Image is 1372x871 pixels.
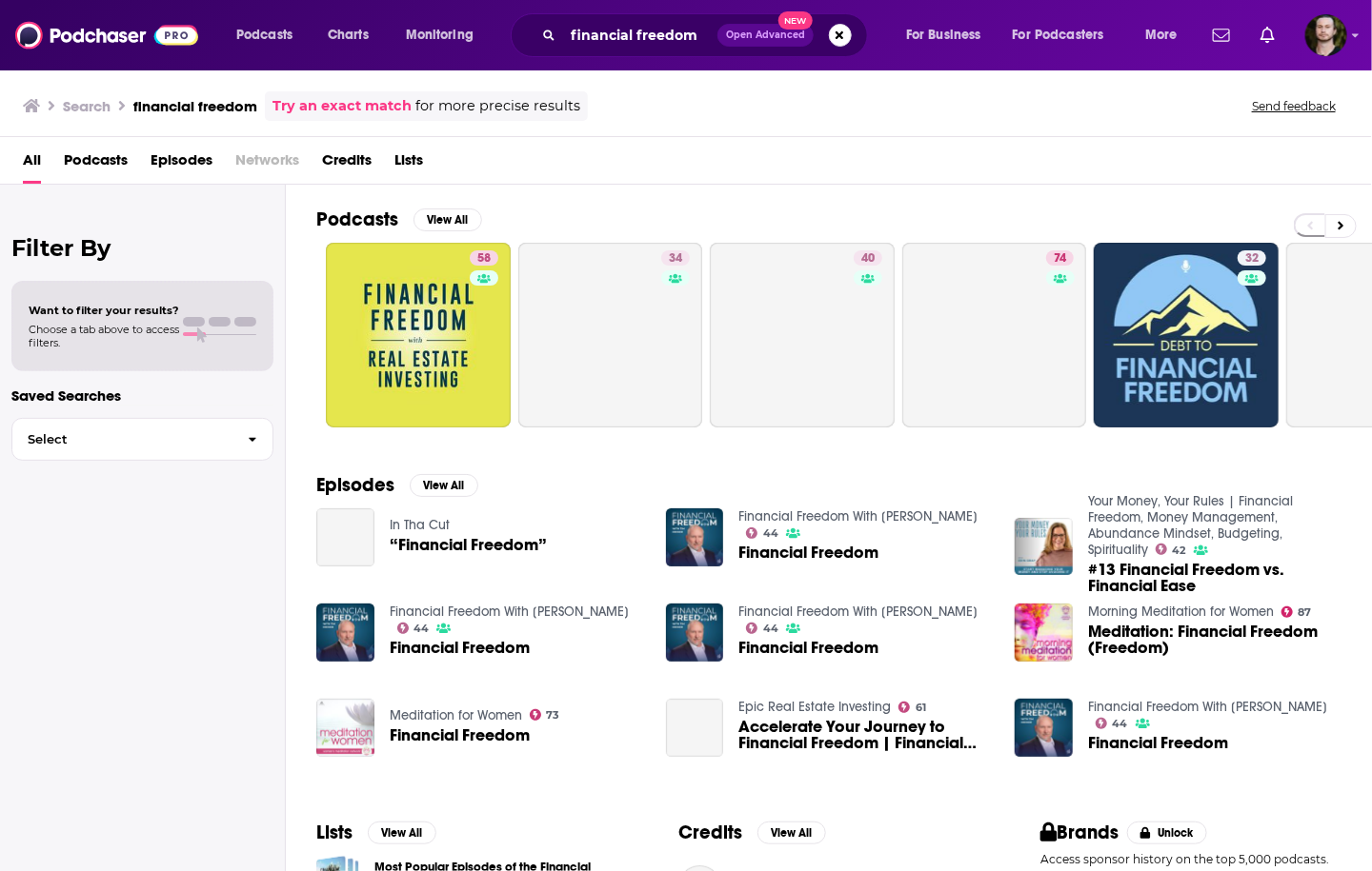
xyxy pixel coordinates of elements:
[397,623,430,634] a: 44
[406,22,474,49] span: Monitoring
[1299,608,1312,617] span: 87
[1088,562,1342,594] a: #13 Financial Freedom vs. Financial Ease
[1246,98,1342,114] button: Send feedback
[393,20,498,50] button: open menu
[390,517,450,533] a: In Tha Cut
[316,821,436,844] a: ListsView All
[1088,624,1342,656] a: Meditation: Financial Freedom (Freedom)
[898,702,926,713] a: 61
[1205,19,1238,51] a: Show notifications dropdown
[316,604,374,662] img: Financial Freedom
[151,145,212,184] a: Episodes
[530,709,560,721] a: 73
[666,699,724,757] a: Accelerate Your Journey to Financial Freedom | Financial Freedom Friday
[315,20,380,50] a: Charts
[1000,20,1132,50] button: open menu
[1015,699,1073,757] img: Financial Freedom
[1145,22,1178,49] span: More
[414,624,429,633] span: 44
[861,249,875,268] span: 40
[394,145,423,184] a: Lists
[1281,606,1312,618] a: 87
[763,529,778,538] span: 44
[1096,718,1128,729] a: 44
[414,208,482,231] button: View All
[757,822,826,844] button: View All
[12,433,232,445] span: Select
[316,208,482,231] a: PodcastsView All
[1127,822,1208,844] button: Unlock
[1088,699,1327,715] a: Financial Freedom With Tim Decker
[738,508,978,525] a: Financial Freedom With Tim Decker
[1132,20,1201,50] button: open menu
[328,22,369,49] span: Charts
[390,537,547,553] span: “Financial Freedom”
[546,711,559,720] span: 73
[326,243,511,427] a: 58
[1156,544,1186,555] a: 42
[223,20,317,50] button: open menu
[316,208,398,231] h2: Podcasts
[415,95,580,117] span: for more precise results
[1040,852,1342,866] p: Access sponsor history on the top 5,000 podcasts.
[11,418,273,461] button: Select
[518,243,703,427] a: 34
[916,703,926,712] span: 61
[316,821,353,844] h2: Lists
[1088,493,1293,558] a: Your Money, Your Rules | Financial Freedom, Money Management, Abundance Mindset, Budgeting, Spiri...
[11,234,273,262] h2: Filter By
[738,640,878,656] span: Financial Freedom
[1013,22,1104,49] span: For Podcasters
[669,249,682,268] span: 34
[11,386,273,405] p: Saved Searches
[763,624,778,633] span: 44
[133,97,257,115] h3: financial freedom
[1088,735,1228,751] span: Financial Freedom
[666,508,724,566] img: Financial Freedom
[529,13,886,57] div: Search podcasts, credits, & more...
[738,604,978,620] a: Financial Freedom With Tim Decker
[902,243,1087,427] a: 74
[15,17,198,53] img: Podchaser - Follow, Share and Rate Podcasts
[63,97,111,115] h3: Search
[778,11,813,30] span: New
[1253,19,1282,51] a: Show notifications dropdown
[678,821,742,844] h2: Credits
[666,604,724,662] img: Financial Freedom
[390,640,530,656] a: Financial Freedom
[470,250,498,266] a: 58
[1054,249,1066,268] span: 74
[410,474,478,497] button: View All
[906,22,981,49] span: For Business
[1015,518,1073,576] a: #13 Financial Freedom vs. Financial Ease
[316,508,374,566] a: “Financial Freedom”
[1305,14,1347,56] img: User Profile
[368,822,436,844] button: View All
[726,30,805,40] span: Open Advanced
[29,323,179,349] span: Choose a tab above to access filters.
[316,473,478,497] a: EpisodesView All
[738,699,891,715] a: Epic Real Estate Investing
[64,145,128,184] a: Podcasts
[1113,720,1128,728] span: 44
[23,145,41,184] a: All
[1015,604,1073,662] img: Meditation: Financial Freedom (Freedom)
[322,145,372,184] a: Credits
[29,304,179,317] span: Want to filter your results?
[710,243,895,427] a: 40
[1173,546,1186,555] span: 42
[746,527,778,539] a: 44
[236,22,293,49] span: Podcasts
[272,95,412,117] a: Try an exact match
[738,719,992,751] a: Accelerate Your Journey to Financial Freedom | Financial Freedom Friday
